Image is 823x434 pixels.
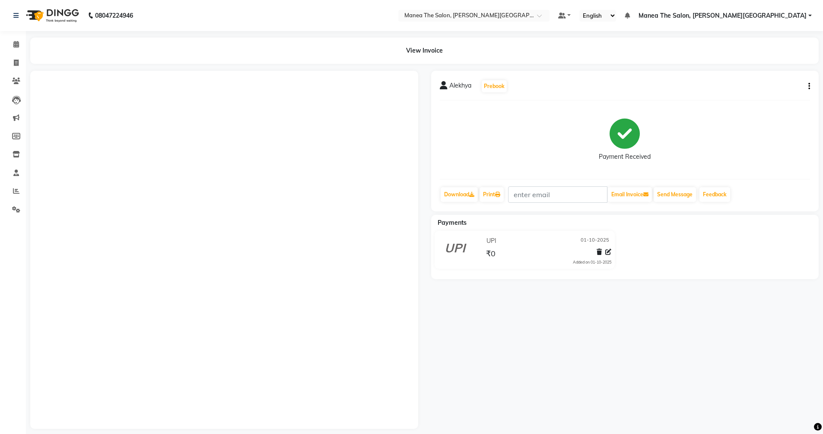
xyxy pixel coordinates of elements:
div: View Invoice [30,38,819,64]
div: Added on 01-10-2025 [573,259,611,265]
img: logo [22,3,81,28]
a: Print [480,187,504,202]
div: Payment Received [599,152,651,161]
a: Download [441,187,478,202]
button: Send Message [654,187,696,202]
a: Feedback [699,187,730,202]
span: Manea The Salon, [PERSON_NAME][GEOGRAPHIC_DATA] [639,11,807,20]
input: enter email [508,186,607,203]
b: 08047224946 [95,3,133,28]
span: UPI [486,236,496,245]
button: Email Invoice [608,187,652,202]
button: Prebook [482,80,507,92]
span: ₹0 [486,248,496,261]
span: 01-10-2025 [581,236,609,245]
span: Payments [438,219,467,226]
span: Alekhya [449,81,471,93]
